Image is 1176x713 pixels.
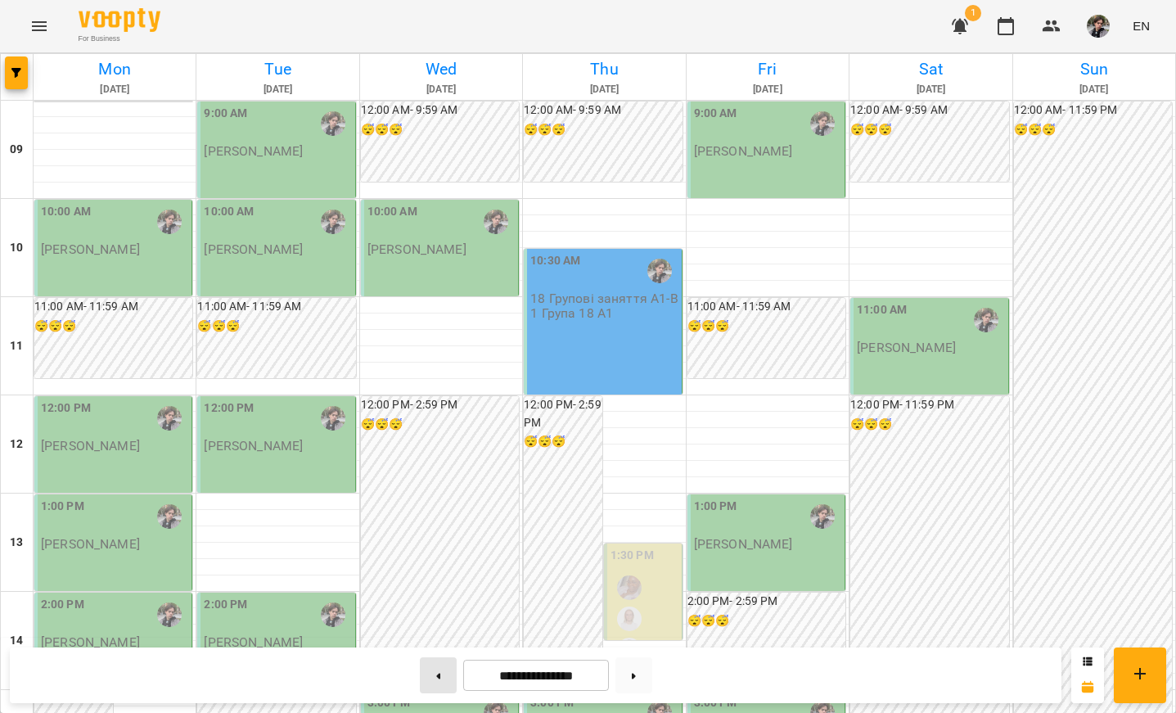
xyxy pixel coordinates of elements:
h6: 10 [10,239,23,257]
h6: Fri [689,56,846,82]
img: Абігейл [617,575,642,600]
h6: [DATE] [525,82,683,97]
p: [PERSON_NAME] [367,242,466,256]
span: For Business [79,34,160,44]
h6: 😴😴😴 [687,612,845,630]
img: Микита [810,111,835,136]
label: 12:00 PM [204,399,254,417]
img: Микита [810,504,835,529]
h6: 😴😴😴 [850,416,1008,434]
p: [PERSON_NAME] [694,144,793,158]
h6: Thu [525,56,683,82]
p: [PERSON_NAME] [204,144,303,158]
h6: 😴😴😴 [524,433,602,451]
h6: [DATE] [363,82,520,97]
h6: Sat [852,56,1009,82]
label: 12:00 PM [41,399,91,417]
h6: Mon [36,56,193,82]
h6: 12:00 PM - 11:59 PM [850,396,1008,414]
p: [PERSON_NAME] [204,439,303,453]
img: Микита [157,406,182,431]
h6: 11:00 AM - 11:59 AM [197,298,355,316]
h6: [DATE] [1016,82,1173,97]
h6: 12:00 PM - 2:59 PM [361,396,519,414]
img: Микита [321,210,345,234]
label: 10:00 AM [41,203,91,221]
p: [PERSON_NAME] [204,635,303,649]
h6: [DATE] [852,82,1009,97]
label: 9:00 AM [694,105,737,123]
h6: 13 [10,534,23,552]
h6: 😴😴😴 [197,318,355,336]
img: Микита [484,210,508,234]
h6: 😴😴😴 [687,318,845,336]
h6: Sun [1016,56,1173,82]
img: Микита [157,504,182,529]
h6: 14 [10,632,23,650]
button: Menu [20,7,59,46]
h6: 12:00 AM - 9:59 AM [850,102,1008,120]
h6: [DATE] [36,82,193,97]
label: 11:00 AM [857,301,907,319]
img: Микита [157,210,182,234]
p: [PERSON_NAME] [41,439,140,453]
h6: Wed [363,56,520,82]
p: [PERSON_NAME] [41,635,140,649]
h6: 😴😴😴 [850,121,1008,139]
h6: 12:00 AM - 11:59 PM [1014,102,1172,120]
div: Микита [647,259,672,283]
h6: 12:00 AM - 9:59 AM [524,102,682,120]
h6: 12 [10,435,23,454]
h6: 11:00 AM - 11:59 AM [687,298,845,316]
img: Микита [321,406,345,431]
label: 10:00 AM [367,203,417,221]
h6: 2:00 PM - 2:59 PM [687,593,845,611]
img: Voopty Logo [79,8,160,32]
label: 2:00 PM [204,596,247,614]
button: EN [1126,11,1156,41]
label: 1:00 PM [694,498,737,516]
img: Микита [321,111,345,136]
h6: [DATE] [689,82,846,97]
img: Микита [157,602,182,627]
p: [PERSON_NAME] [204,242,303,256]
p: [PERSON_NAME] [694,537,793,551]
img: Микита [321,602,345,627]
p: [PERSON_NAME] [41,242,140,256]
h6: 11:00 AM - 11:59 AM [34,298,192,316]
h6: 😴😴😴 [361,416,519,434]
img: 3324ceff06b5eb3c0dd68960b867f42f.jpeg [1087,15,1110,38]
img: Микита [974,308,998,332]
label: 2:00 PM [41,596,84,614]
label: 1:00 PM [41,498,84,516]
label: 1:30 PM [611,547,654,565]
p: [PERSON_NAME] [857,341,956,354]
p: [PERSON_NAME] [41,537,140,551]
h6: 😴😴😴 [361,121,519,139]
label: 10:30 AM [530,252,580,270]
h6: [DATE] [199,82,356,97]
h6: 09 [10,141,23,159]
h6: 😴😴😴 [1014,121,1172,139]
h6: 11 [10,337,23,355]
label: 9:00 AM [204,105,247,123]
h6: 😴😴😴 [524,121,682,139]
h6: 12:00 AM - 9:59 AM [361,102,519,120]
h6: 😴😴😴 [34,318,192,336]
img: Анастасія [617,607,642,631]
span: 1 [965,5,981,21]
